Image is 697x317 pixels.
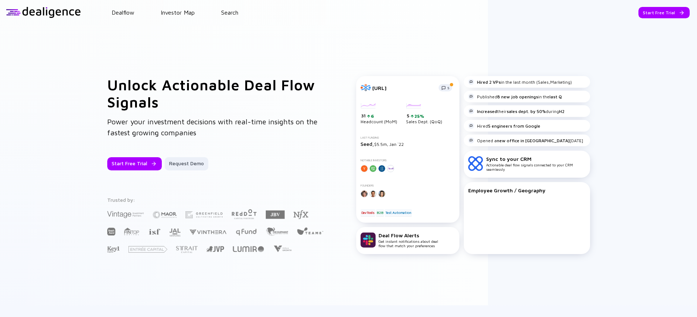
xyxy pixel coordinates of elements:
div: $5.5m, Jan `22 [361,141,455,147]
strong: H2 [559,109,564,114]
div: 31 [361,113,397,119]
div: Get instant notifications about deal flow that match your preferences [379,232,438,248]
div: Notable Investors [361,159,455,162]
div: in the last month (Sales,Marketing) [468,79,572,85]
strong: new office in [GEOGRAPHIC_DATA] [497,138,570,143]
strong: 8 new job openings [497,94,538,99]
div: Sales Dept. (QoQ) [406,103,442,124]
span: Power your investment decisions with real-time insights on the fastest growing companies [107,117,317,137]
img: Team8 [297,227,323,235]
div: [URL] [372,85,434,91]
img: The Elephant [266,227,288,236]
img: Vinthera [189,229,227,235]
div: Last Funding [361,136,455,139]
a: Dealflow [112,9,134,16]
button: Request Demo [165,157,208,170]
strong: Increased [477,109,497,114]
div: Test Automation [385,209,412,216]
strong: 5 engineers from Google [488,123,540,129]
button: Start Free Trial [107,157,162,170]
img: FINTOP Capital [124,227,139,235]
div: 25% [414,113,424,119]
img: Key1 Capital [107,246,120,253]
div: Deal Flow Alerts [379,232,438,238]
button: Start Free Trial [638,7,690,18]
img: Entrée Capital [128,246,167,253]
h1: Unlock Actionable Deal Flow Signals [107,76,327,110]
div: Trusted by: [107,197,325,203]
div: Opened a [DATE] [468,137,583,143]
img: Jerusalem Venture Partners [206,246,224,252]
img: Strait Capital [176,246,198,253]
a: Search [221,9,238,16]
img: Viola Growth [273,245,292,252]
img: JBV Capital [266,210,285,219]
div: Sync to your CRM [486,156,586,162]
a: Investor Map [161,9,195,16]
div: Employee Growth / Geography [468,187,586,193]
div: Published in the [468,94,562,99]
img: Israel Secondary Fund [148,228,160,235]
strong: last Q [549,94,562,99]
div: Actionable deal flow signals connected to your CRM seamlessly [486,156,586,171]
img: Red Dot Capital Partners [231,208,257,220]
img: NFX [294,210,308,219]
div: 6 [370,113,374,119]
div: Headcount (MoM) [361,103,397,124]
img: Greenfield Partners [186,211,223,218]
div: their during [468,108,564,114]
img: Maor Investments [153,209,177,221]
img: Q Fund [235,227,257,236]
div: B2B [376,209,384,216]
strong: sales dept. by 50% [507,109,546,114]
span: Seed, [361,141,374,147]
div: Founders [361,184,455,187]
div: 5 [407,113,442,119]
img: JAL Ventures [169,229,180,237]
img: Lumir Ventures [233,246,264,252]
strong: Hired 2 VPs [477,79,501,85]
div: Hired [468,123,540,129]
div: DevTools [361,209,375,216]
img: Vintage Investment Partners [107,210,144,219]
